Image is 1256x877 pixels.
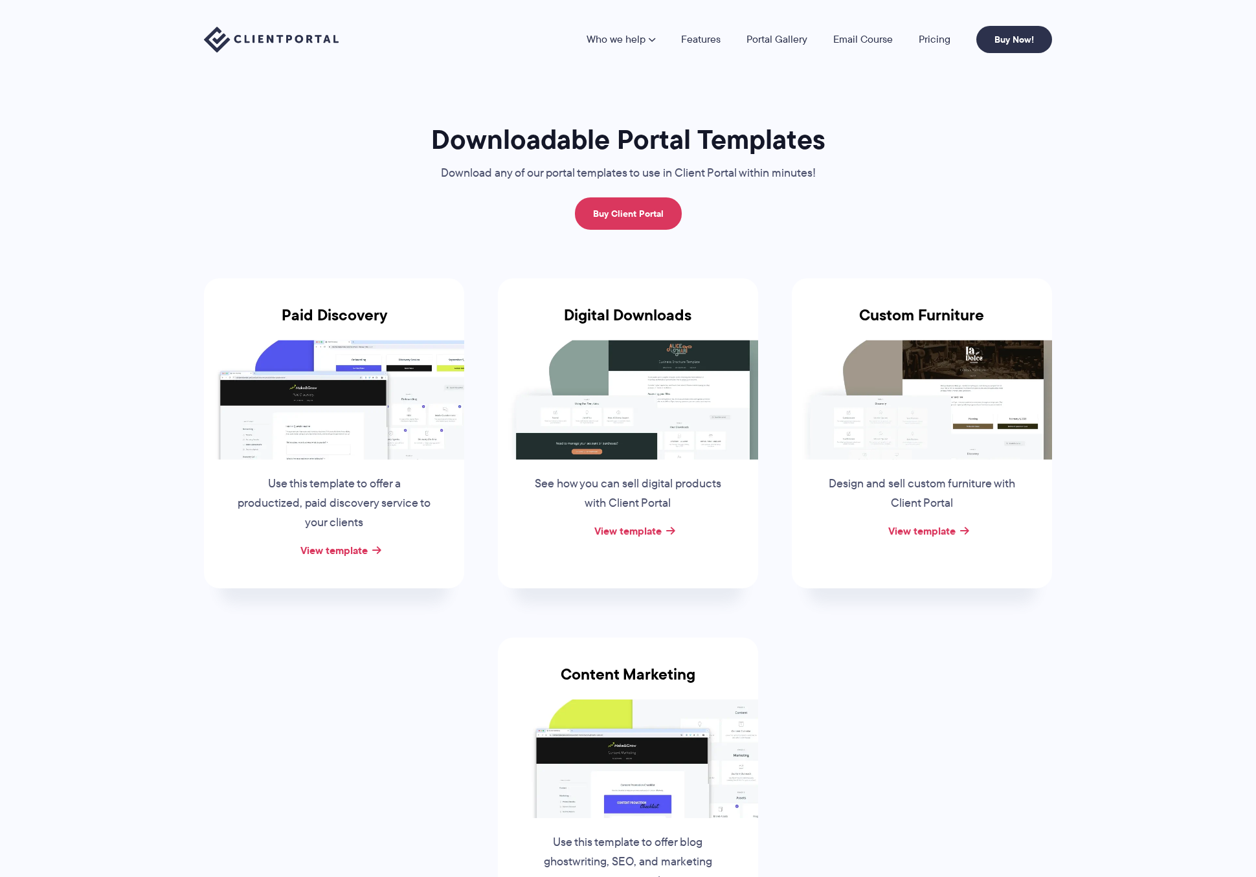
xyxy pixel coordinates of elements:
p: Download any of our portal templates to use in Client Portal within minutes! [411,164,845,183]
p: Design and sell custom furniture with Client Portal [824,474,1020,513]
a: View template [888,523,956,538]
a: View template [594,523,662,538]
a: Portal Gallery [746,34,807,45]
h3: Paid Discovery [204,306,464,340]
a: Who we help [587,34,655,45]
h3: Content Marketing [498,665,758,699]
p: Use this template to offer a productized, paid discovery service to your clients [236,474,432,533]
a: Pricing [919,34,950,45]
a: Features [681,34,721,45]
a: Buy Now! [976,26,1052,53]
h1: Downloadable Portal Templates [411,122,845,157]
h3: Digital Downloads [498,306,758,340]
p: See how you can sell digital products with Client Portal [530,474,726,513]
a: Buy Client Portal [575,197,682,230]
a: Email Course [833,34,893,45]
h3: Custom Furniture [792,306,1052,340]
a: View template [300,542,368,558]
